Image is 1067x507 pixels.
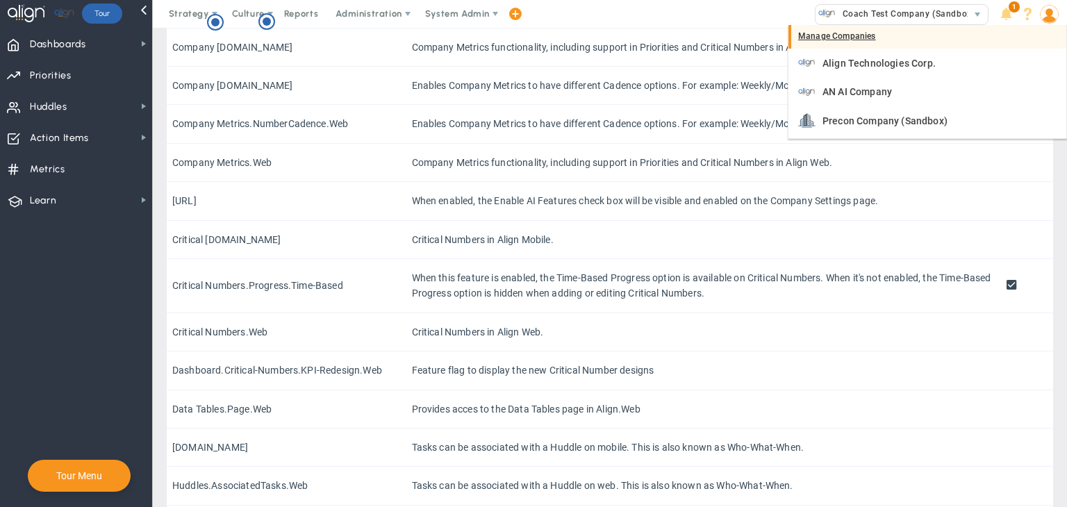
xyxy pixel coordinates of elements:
img: 64089.Person.photo [1040,5,1059,24]
td: Provides acces to the Data Tables page in Align.Web [406,390,1001,429]
span: Strategy [169,8,209,19]
span: Priorities [30,61,72,90]
td: Huddles.AssociatedTasks.Web [167,467,406,505]
td: Dashboard.Critical-Numbers.KPI-Redesign.Web [167,351,406,390]
img: 33603.Company.photo [818,5,836,22]
td: Company Metrics functionality, including support in Priorities and Critical Numbers in Align Web. [406,144,1001,182]
td: Enables Company Metrics to have different Cadence options. For example: Weekly/Monthly on Mobile [406,67,1001,105]
span: Administration [336,8,402,19]
td: Tasks can be associated with a Huddle on web. This is also known as Who-What-When. [406,467,1001,505]
td: Critical Numbers in Align Web. [406,313,1001,351]
td: [URL] [167,182,406,220]
img: 32551.Company.photo [798,83,816,101]
span: Huddles [30,92,67,122]
td: Company Metrics.Web [167,144,406,182]
span: select [968,5,988,24]
td: Company Metrics.NumberCadence.Web [167,105,406,143]
span: AN AI Company [822,87,892,97]
span: Precon Company (Sandbox) [822,116,948,126]
td: Company Metrics functionality, including support in Priorities and Critical Numbers in Align Mobile. [406,28,1001,67]
td: Feature flag to display the new Critical Number designs [406,351,1001,390]
td: When enabled, the Enable AI Features check box will be visible and enabled on the Company Setting... [406,182,1001,220]
span: Dashboards [30,30,86,59]
img: 33602.Company.photo [798,112,816,129]
div: Manage Companies [788,25,1066,49]
span: Learn [30,186,56,215]
td: Critical [DOMAIN_NAME] [167,221,406,259]
span: Coach Test Company (Sandbox) [836,5,975,23]
td: Enables Company Metrics to have different Cadence options. For example: Weekly/Monthly on Web [406,105,1001,143]
td: Company [DOMAIN_NAME] [167,67,406,105]
td: Critical Numbers in Align Mobile. [406,221,1001,259]
span: Metrics [30,155,65,184]
td: Company [DOMAIN_NAME] [167,28,406,67]
td: When this feature is enabled, the Time-Based Progress option is available on Critical Numbers. Wh... [406,259,1001,313]
span: Culture [232,8,265,19]
td: Critical Numbers.Web [167,313,406,351]
td: Critical Numbers.Progress.Time-Based [167,259,406,313]
img: 10991.Company.photo [798,54,816,72]
span: Align Technologies Corp. [822,58,936,68]
span: Action Items [30,124,89,153]
span: 1 [1009,1,1020,13]
button: Tour Menu [52,469,106,482]
td: Tasks can be associated with a Huddle on mobile. This is also known as Who-What-When. [406,429,1001,467]
span: System Admin [425,8,490,19]
td: [DOMAIN_NAME] [167,429,406,467]
td: Data Tables.Page.Web [167,390,406,429]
